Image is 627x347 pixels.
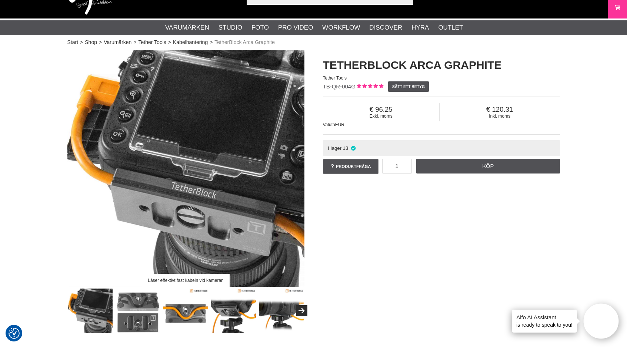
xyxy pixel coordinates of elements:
[219,23,242,33] a: Studio
[85,38,97,46] a: Shop
[67,38,79,46] a: Start
[328,145,341,151] span: I lager
[139,38,166,46] a: Tether Tools
[512,310,577,333] div: is ready to speak to you!
[211,289,256,333] img: Snabbfäste för Arca
[163,289,208,333] img: Två kanaler för olika kabeldimensioner
[388,81,429,92] a: Sätt ett betyg
[323,159,378,174] a: Produktfråga
[440,114,560,119] span: Inkl. moms
[133,38,136,46] span: >
[323,114,439,119] span: Exkl. moms
[323,122,335,127] span: Valuta
[251,23,269,33] a: Foto
[278,23,313,33] a: Pro Video
[322,23,360,33] a: Workflow
[516,313,573,321] h4: Aifo AI Assistant
[68,289,113,333] img: Låser effektivt fast kabeln vid kameran
[335,122,344,127] span: EUR
[116,289,160,333] img: TetherBlockArca - Grey
[440,105,560,114] span: 120.31
[99,38,102,46] span: >
[411,23,429,33] a: Hyra
[168,38,171,46] span: >
[323,57,560,73] h1: TetherBlock Arca Graphite
[165,23,209,33] a: Varumärken
[350,145,356,151] i: I lager
[9,327,20,340] button: Samtyckesinställningar
[323,105,439,114] span: 96.25
[210,38,213,46] span: >
[369,23,402,33] a: Discover
[67,50,304,287] img: Låser effektivt fast kabeln vid kameran
[104,38,131,46] a: Varumärken
[214,38,275,46] span: TetherBlock Arca Graphite
[438,23,463,33] a: Outlet
[173,38,208,46] a: Kabelhantering
[323,75,347,81] span: Tether Tools
[356,83,383,91] div: Kundbetyg: 5.00
[80,38,83,46] span: >
[9,328,20,339] img: Revisit consent button
[416,159,560,173] a: Köp
[323,83,356,90] span: TB-QR-004G
[343,145,348,151] span: 13
[259,289,304,333] img: Två i ett, Arca platta och kabelhållare
[142,274,230,287] div: Låser effektivt fast kabeln vid kameran
[296,305,307,316] button: Next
